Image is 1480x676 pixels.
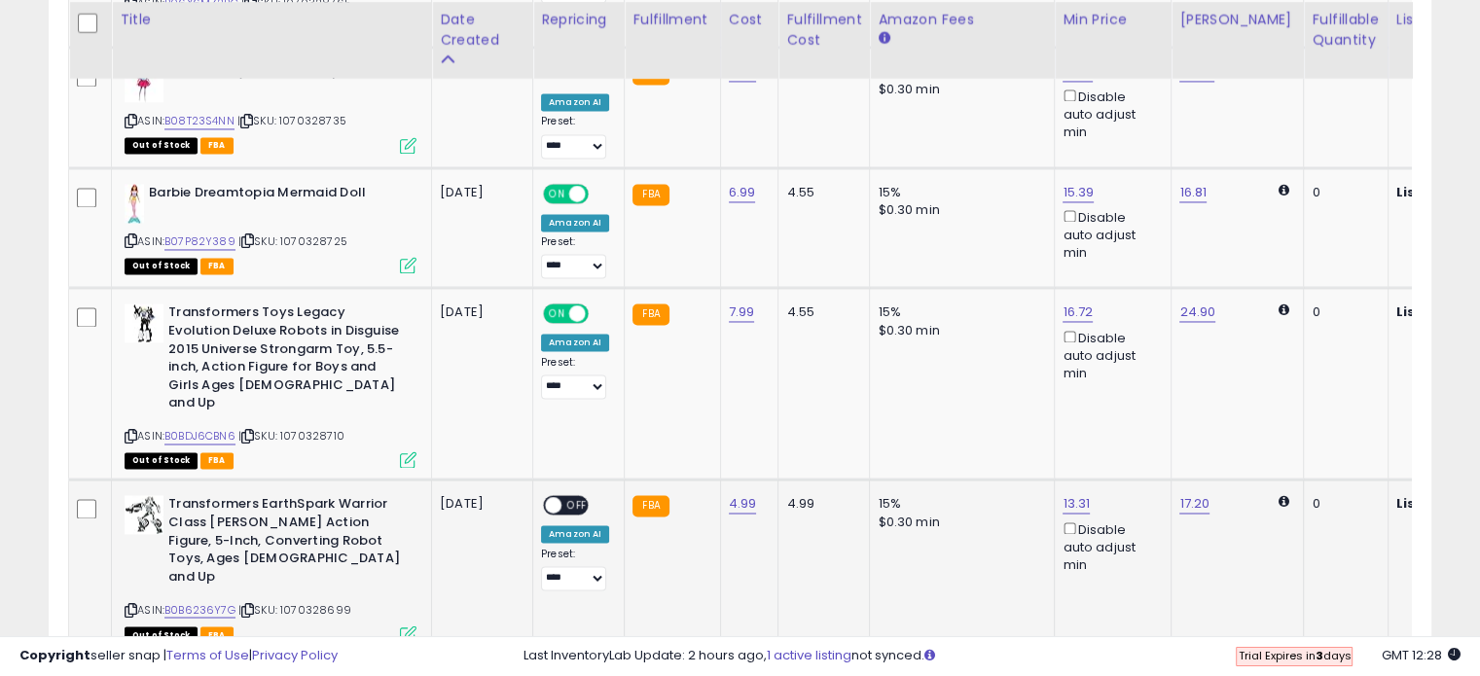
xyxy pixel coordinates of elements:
[1312,495,1372,513] div: 0
[545,305,569,322] span: ON
[19,647,338,665] div: seller snap | |
[440,495,518,513] div: [DATE]
[164,233,235,250] a: B07P82Y389
[545,185,569,201] span: ON
[1063,183,1094,202] a: 15.39
[200,258,234,274] span: FBA
[168,495,405,590] b: Transformers EarthSpark Warrior Class [PERSON_NAME] Action Figure, 5-Inch, Converting Robot Toys,...
[541,525,609,543] div: Amazon AI
[729,302,755,322] a: 7.99
[1312,184,1372,201] div: 0
[440,184,518,201] div: [DATE]
[125,184,416,272] div: ASIN:
[786,10,861,51] div: Fulfillment Cost
[729,10,771,30] div: Cost
[1312,303,1372,321] div: 0
[1063,494,1090,514] a: 13.31
[125,63,163,102] img: 31ADhlLdyPS._SL40_.jpg
[1063,206,1156,263] div: Disable auto adjust min
[252,646,338,664] a: Privacy Policy
[632,184,668,205] small: FBA
[786,303,854,321] div: 4.55
[125,184,144,223] img: 31Ng6NOaRUL._SL40_.jpg
[767,646,851,664] a: 1 active listing
[1238,648,1351,663] span: Trial Expires in days
[166,646,249,664] a: Terms of Use
[1382,646,1461,664] span: 2025-10-7 12:28 GMT
[586,185,617,201] span: OFF
[541,10,616,30] div: Repricing
[164,601,235,618] a: B0B6236Y7G
[1063,302,1093,322] a: 16.72
[632,303,668,325] small: FBA
[1179,302,1215,322] a: 24.90
[125,495,163,534] img: 41AItdEsa+L._SL40_.jpg
[561,497,593,514] span: OFF
[164,428,235,445] a: B0BDJ6CBN6
[19,646,90,664] strong: Copyright
[878,322,1039,339] div: $0.30 min
[541,548,609,591] div: Preset:
[120,10,423,30] div: Title
[786,184,854,201] div: 4.55
[238,428,344,444] span: | SKU: 1070328710
[541,93,609,111] div: Amazon AI
[878,495,1039,513] div: 15%
[1315,648,1322,663] b: 3
[541,334,609,351] div: Amazon AI
[125,303,416,466] div: ASIN:
[1063,518,1156,575] div: Disable auto adjust min
[632,495,668,516] small: FBA
[541,214,609,231] div: Amazon AI
[523,647,1461,665] div: Last InventoryLab Update: 2 hours ago, not synced.
[1179,494,1209,514] a: 17.20
[125,258,198,274] span: All listings that are currently out of stock and unavailable for purchase on Amazon
[632,10,711,30] div: Fulfillment
[440,303,518,321] div: [DATE]
[125,303,163,342] img: 41manA1pbmL._SL40_.jpg
[168,303,405,416] b: Transformers Toys Legacy Evolution Deluxe Robots in Disguise 2015 Universe Strongarm Toy, 5.5-inc...
[164,113,235,129] a: B08T23S4NN
[237,113,346,128] span: | SKU: 1070328735
[125,452,198,469] span: All listings that are currently out of stock and unavailable for purchase on Amazon
[541,356,609,400] div: Preset:
[1063,327,1156,383] div: Disable auto adjust min
[729,183,756,202] a: 6.99
[729,494,757,514] a: 4.99
[878,184,1039,201] div: 15%
[1063,10,1163,30] div: Min Price
[1312,10,1379,51] div: Fulfillable Quantity
[149,184,385,207] b: Barbie Dreamtopia Mermaid Doll
[440,10,524,51] div: Date Created
[238,233,347,249] span: | SKU: 1070328725
[878,303,1039,321] div: 15%
[200,137,234,154] span: FBA
[541,115,609,159] div: Preset:
[878,10,1046,30] div: Amazon Fees
[786,495,854,513] div: 4.99
[200,452,234,469] span: FBA
[878,30,889,48] small: Amazon Fees.
[878,514,1039,531] div: $0.30 min
[1063,86,1156,142] div: Disable auto adjust min
[125,137,198,154] span: All listings that are currently out of stock and unavailable for purchase on Amazon
[541,235,609,279] div: Preset:
[125,63,416,152] div: ASIN:
[878,201,1039,219] div: $0.30 min
[878,81,1039,98] div: $0.30 min
[586,305,617,322] span: OFF
[1179,10,1295,30] div: [PERSON_NAME]
[1179,183,1207,202] a: 16.81
[238,601,351,617] span: | SKU: 1070328699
